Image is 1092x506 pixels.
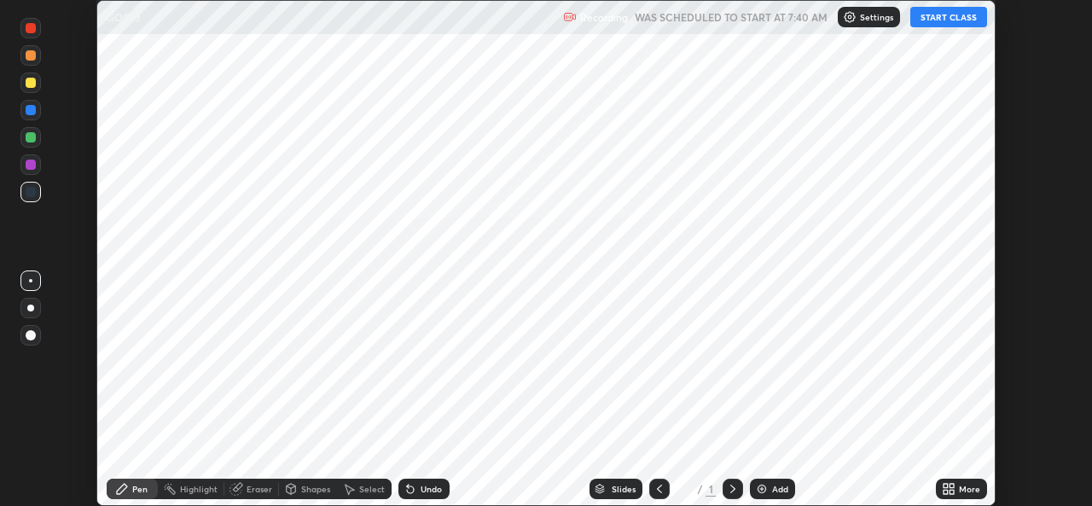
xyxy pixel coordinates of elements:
img: add-slide-button [755,482,769,496]
div: Shapes [301,485,330,493]
div: Slides [612,485,636,493]
div: Pen [132,485,148,493]
div: Undo [421,485,442,493]
img: class-settings-icons [843,10,857,24]
div: Add [772,485,788,493]
p: GOC-3 [107,10,141,24]
p: Settings [860,13,893,21]
div: 1 [706,481,716,497]
div: Eraser [247,485,272,493]
div: More [959,485,980,493]
button: START CLASS [910,7,987,27]
div: / [697,484,702,494]
div: Select [359,485,385,493]
img: recording.375f2c34.svg [563,10,577,24]
div: 1 [677,484,694,494]
div: Highlight [180,485,218,493]
h5: WAS SCHEDULED TO START AT 7:40 AM [635,9,828,25]
p: Recording [580,11,628,24]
